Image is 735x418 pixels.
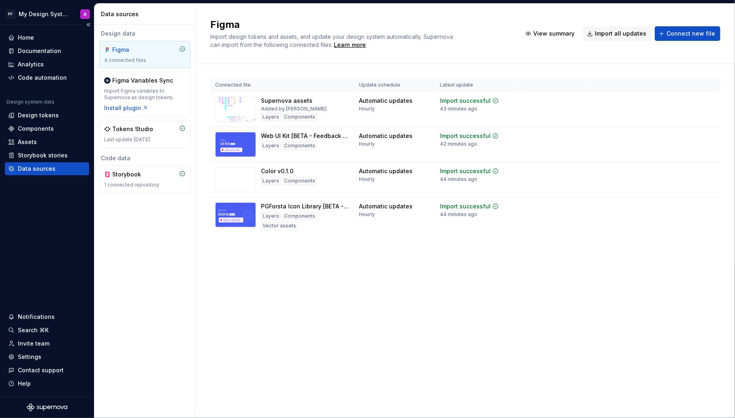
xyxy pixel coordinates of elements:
div: Import successful [440,202,491,210]
th: Latest update [435,79,519,92]
div: Data sources [18,165,56,173]
div: A [83,11,87,17]
div: Components [282,113,317,121]
h2: Figma [210,18,512,31]
button: Contact support [5,364,89,377]
button: Search ⌘K [5,324,89,337]
button: Connect new file [655,26,720,41]
div: Search ⌘K [18,326,49,334]
span: Import design tokens and assets, and update your design system automatically. Supernova can impor... [210,33,455,48]
div: Invite team [18,339,49,348]
div: Components [282,212,317,220]
div: Hourly [359,176,375,182]
span: . [333,42,367,48]
div: 1 connected repository [104,182,186,188]
th: Update schedule [354,79,435,92]
div: Hourly [359,106,375,112]
div: Hourly [359,211,375,218]
a: Storybook stories [5,149,89,162]
div: Import successful [440,132,491,140]
div: Figma [112,46,151,54]
a: Documentation [5,45,89,57]
div: Code data [99,154,190,162]
div: Components [18,125,54,133]
span: Import all updates [595,30,646,38]
div: Import successful [440,97,491,105]
button: Collapse sidebar [83,19,94,30]
div: Notifications [18,313,55,321]
a: Invite team [5,337,89,350]
div: Automatic updates [359,132,412,140]
div: Tokens Studio [112,125,153,133]
div: Automatic updates [359,167,412,175]
div: Components [282,142,317,150]
a: Data sources [5,162,89,175]
div: 42 minutes ago [440,141,477,147]
div: Components [282,177,317,185]
button: Notifications [5,310,89,323]
div: Assets [18,138,37,146]
span: View summary [533,30,575,38]
span: Connect new file [667,30,715,38]
a: Home [5,31,89,44]
a: Tokens StudioLast update [DATE] [99,120,190,148]
div: Automatic updates [359,97,412,105]
a: Storybook1 connected repository [99,166,190,193]
div: Layers [261,142,281,150]
a: Design tokens [5,109,89,122]
div: Import Figma variables to Supernova as design tokens. [104,88,186,101]
a: Components [5,122,89,135]
a: Analytics [5,58,89,71]
a: Learn more [334,41,366,49]
div: Design tokens [18,111,59,119]
div: Help [18,380,31,388]
div: Layers [261,113,281,121]
a: Code automation [5,71,89,84]
div: Data sources [101,10,192,18]
div: Storybook [112,170,151,178]
th: Connected file [210,79,354,92]
div: Import successful [440,167,491,175]
a: Settings [5,350,89,363]
div: 43 minutes ago [440,106,477,112]
div: Contact support [18,366,64,374]
a: Assets [5,136,89,149]
div: Vector assets [261,222,298,230]
div: Web UI Kit [BETA - Feedback Only] [261,132,349,140]
button: View summary [521,26,580,41]
a: Figma4 connected files [99,41,190,68]
div: Settings [18,353,41,361]
div: 44 minutes ago [440,176,477,182]
div: Color v0.1.0 [261,167,293,175]
div: Design data [99,30,190,38]
div: Analytics [18,60,44,68]
div: PF [6,9,15,19]
div: Added by [PERSON_NAME] [261,106,327,112]
svg: Supernova Logo [27,403,67,412]
button: Import all updates [583,26,652,41]
div: Code automation [18,74,67,82]
div: Figma Variables Sync [112,76,173,85]
button: Install plugin [104,104,148,112]
div: Supernova assets [261,97,312,105]
div: Hourly [359,141,375,147]
div: PGForsta Icon Library [BETA - Feedback Only] [261,202,349,210]
div: Storybook stories [18,151,68,159]
div: Automatic updates [359,202,412,210]
div: 44 minutes ago [440,211,477,218]
a: Figma Variables SyncImport Figma variables to Supernova as design tokens.Install plugin [99,72,190,117]
div: Home [18,34,34,42]
div: Last update [DATE] [104,136,186,143]
div: Layers [261,212,281,220]
div: Design system data [6,99,54,105]
div: Layers [261,177,281,185]
div: Documentation [18,47,61,55]
div: 4 connected files [104,57,186,64]
div: My Design System [19,10,71,18]
button: PFMy Design SystemA [2,5,92,23]
button: Help [5,377,89,390]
